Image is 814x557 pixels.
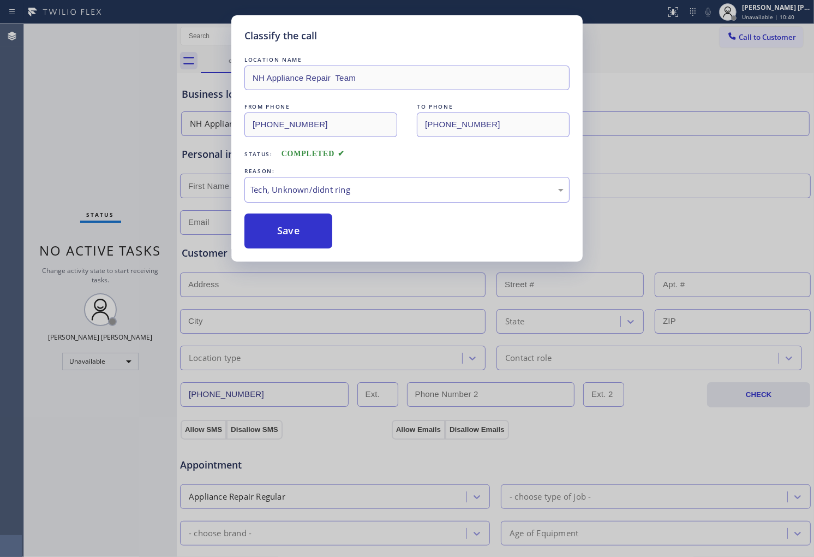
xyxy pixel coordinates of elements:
div: Tech, Unknown/didnt ring [250,183,564,196]
span: COMPLETED [282,150,345,158]
span: Status: [244,150,273,158]
input: To phone [417,112,570,137]
div: FROM PHONE [244,101,397,112]
div: REASON: [244,165,570,177]
div: TO PHONE [417,101,570,112]
button: Save [244,214,332,248]
h5: Classify the call [244,28,317,43]
input: From phone [244,112,397,137]
div: LOCATION NAME [244,54,570,66]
